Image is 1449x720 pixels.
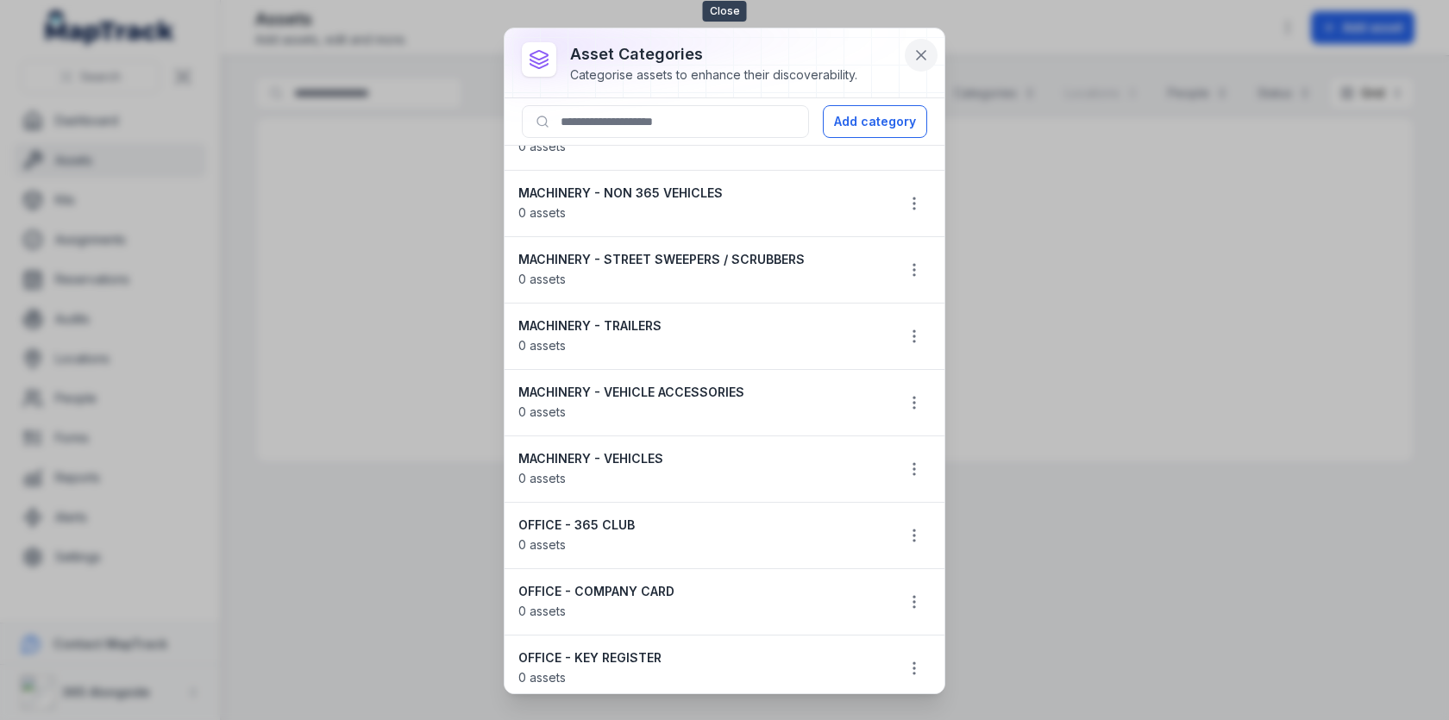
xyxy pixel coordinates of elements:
strong: MACHINERY - TRAILERS [518,317,881,335]
strong: MACHINERY - VEHICLES [518,450,881,467]
button: Add category [823,105,927,138]
span: 0 assets [518,338,566,353]
strong: OFFICE - KEY REGISTER [518,649,881,667]
span: 0 assets [518,139,566,153]
strong: OFFICE - COMPANY CARD [518,583,881,600]
strong: MACHINERY - STREET SWEEPERS / SCRUBBERS [518,251,881,268]
span: 0 assets [518,670,566,685]
span: 0 assets [518,471,566,485]
span: 0 assets [518,205,566,220]
span: 0 assets [518,537,566,552]
div: Categorise assets to enhance their discoverability. [570,66,857,84]
span: 0 assets [518,272,566,286]
span: 0 assets [518,404,566,419]
strong: MACHINERY - NON 365 VEHICLES [518,185,881,202]
span: 0 assets [518,604,566,618]
strong: OFFICE - 365 CLUB [518,517,881,534]
strong: MACHINERY - VEHICLE ACCESSORIES [518,384,881,401]
h3: asset categories [570,42,857,66]
span: Close [703,1,747,22]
